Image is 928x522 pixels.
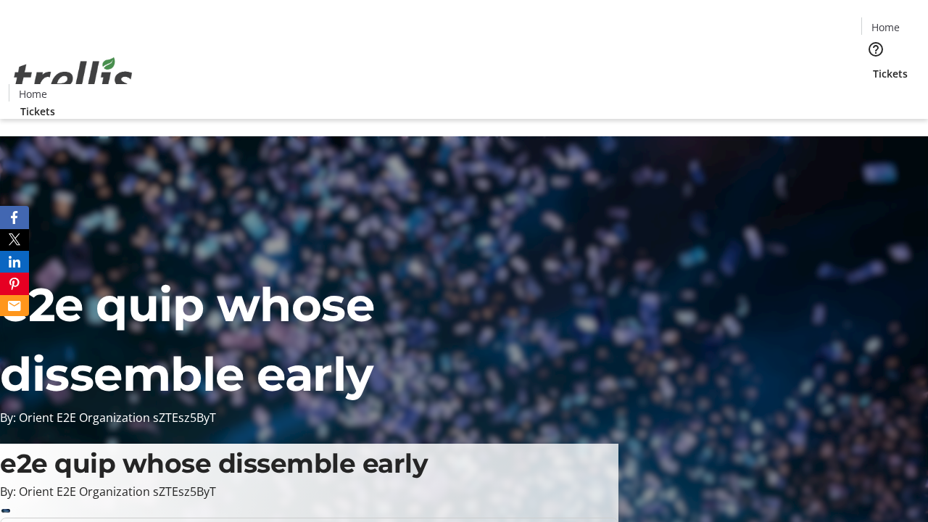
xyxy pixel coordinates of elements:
[861,66,919,81] a: Tickets
[861,81,890,110] button: Cart
[20,104,55,119] span: Tickets
[19,86,47,101] span: Home
[873,66,908,81] span: Tickets
[9,86,56,101] a: Home
[862,20,908,35] a: Home
[9,104,67,119] a: Tickets
[9,41,138,114] img: Orient E2E Organization sZTEsz5ByT's Logo
[871,20,900,35] span: Home
[861,35,890,64] button: Help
